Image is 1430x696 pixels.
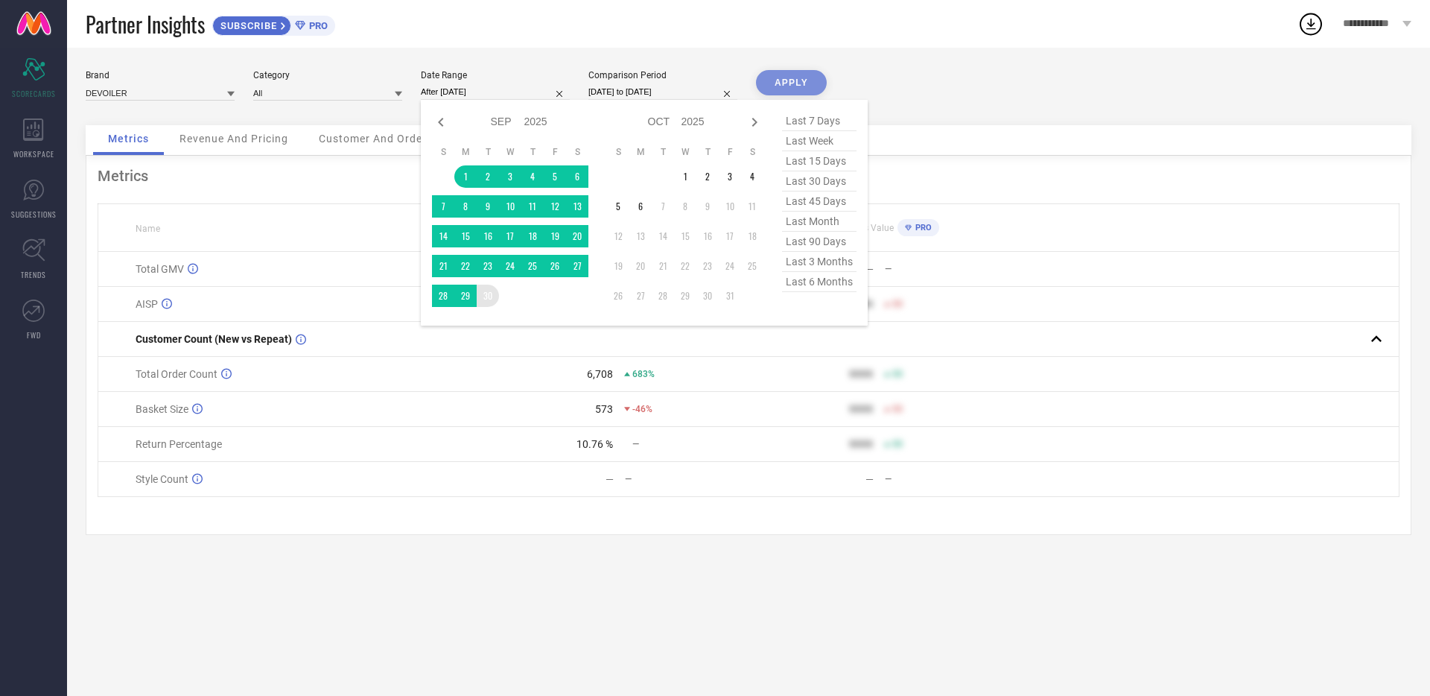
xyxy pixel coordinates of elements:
input: Select date range [421,84,570,100]
td: Tue Oct 21 2025 [652,255,674,277]
span: SUBSCRIBE [213,20,281,31]
div: — [606,473,614,485]
td: Wed Sep 10 2025 [499,195,521,218]
td: Sat Oct 11 2025 [741,195,763,218]
span: 50 [892,369,903,379]
th: Tuesday [652,146,674,158]
th: Friday [544,146,566,158]
span: last 30 days [782,171,857,192]
div: 9999 [849,438,873,450]
span: Total GMV [136,263,184,275]
span: Basket Size [136,403,188,415]
div: Category [253,70,402,80]
span: last 6 months [782,272,857,292]
th: Friday [719,146,741,158]
span: SUGGESTIONS [11,209,57,220]
td: Thu Oct 16 2025 [696,225,719,247]
th: Wednesday [499,146,521,158]
td: Tue Sep 09 2025 [477,195,499,218]
span: last 45 days [782,192,857,212]
td: Fri Oct 10 2025 [719,195,741,218]
span: -46% [632,404,652,414]
td: Mon Sep 22 2025 [454,255,477,277]
span: last 15 days [782,151,857,171]
td: Thu Sep 04 2025 [521,165,544,188]
span: last 90 days [782,232,857,252]
div: Date Range [421,70,570,80]
td: Thu Oct 23 2025 [696,255,719,277]
td: Sat Oct 25 2025 [741,255,763,277]
span: PRO [305,20,328,31]
span: last week [782,131,857,151]
td: Tue Oct 07 2025 [652,195,674,218]
td: Thu Sep 25 2025 [521,255,544,277]
td: Mon Oct 13 2025 [629,225,652,247]
td: Wed Sep 17 2025 [499,225,521,247]
div: 9999 [849,368,873,380]
span: Return Percentage [136,438,222,450]
td: Thu Sep 11 2025 [521,195,544,218]
th: Wednesday [674,146,696,158]
td: Fri Sep 12 2025 [544,195,566,218]
th: Tuesday [477,146,499,158]
td: Tue Oct 28 2025 [652,285,674,307]
td: Sun Oct 26 2025 [607,285,629,307]
div: 573 [595,403,613,415]
span: Revenue And Pricing [179,133,288,145]
span: TRENDS [21,269,46,280]
td: Mon Sep 29 2025 [454,285,477,307]
td: Sun Sep 21 2025 [432,255,454,277]
td: Fri Oct 03 2025 [719,165,741,188]
div: Previous month [432,113,450,131]
div: — [625,474,748,484]
td: Wed Oct 29 2025 [674,285,696,307]
div: — [865,473,874,485]
span: last month [782,212,857,232]
span: last 3 months [782,252,857,272]
th: Sunday [607,146,629,158]
div: Brand [86,70,235,80]
td: Sun Sep 07 2025 [432,195,454,218]
td: Sat Sep 13 2025 [566,195,588,218]
div: Metrics [98,167,1399,185]
div: Comparison Period [588,70,737,80]
td: Sun Oct 12 2025 [607,225,629,247]
div: — [865,263,874,275]
td: Tue Sep 23 2025 [477,255,499,277]
span: 50 [892,404,903,414]
span: Style Count [136,473,188,485]
span: last 7 days [782,111,857,131]
span: Name [136,224,160,234]
td: Tue Sep 16 2025 [477,225,499,247]
td: Wed Sep 03 2025 [499,165,521,188]
span: Metrics [108,133,149,145]
td: Sun Oct 19 2025 [607,255,629,277]
th: Thursday [521,146,544,158]
td: Fri Oct 24 2025 [719,255,741,277]
span: Customer And Orders [319,133,433,145]
td: Mon Sep 08 2025 [454,195,477,218]
th: Saturday [566,146,588,158]
td: Sun Sep 28 2025 [432,285,454,307]
span: 50 [892,439,903,449]
td: Thu Oct 09 2025 [696,195,719,218]
span: SCORECARDS [12,88,56,99]
td: Sat Oct 18 2025 [741,225,763,247]
td: Thu Sep 18 2025 [521,225,544,247]
div: Open download list [1297,10,1324,37]
td: Fri Sep 19 2025 [544,225,566,247]
td: Sat Oct 04 2025 [741,165,763,188]
td: Fri Sep 26 2025 [544,255,566,277]
td: Thu Oct 30 2025 [696,285,719,307]
th: Monday [454,146,477,158]
td: Mon Oct 20 2025 [629,255,652,277]
div: — [885,474,1008,484]
td: Wed Oct 22 2025 [674,255,696,277]
span: AISP [136,298,158,310]
td: Tue Sep 30 2025 [477,285,499,307]
th: Monday [629,146,652,158]
div: 10.76 % [576,438,613,450]
input: Select comparison period [588,84,737,100]
td: Tue Sep 02 2025 [477,165,499,188]
td: Mon Sep 15 2025 [454,225,477,247]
